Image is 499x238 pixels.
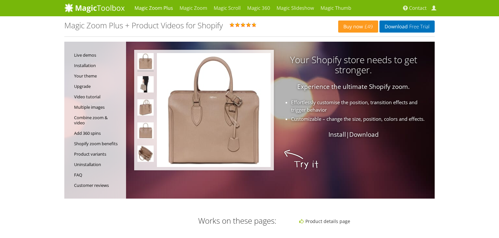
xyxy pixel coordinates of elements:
a: Live demos [74,50,123,60]
img: MagicToolbox.com - Image tools for your website [64,3,125,13]
a: DownloadFree Trial [379,21,435,33]
span: Contact [409,5,427,11]
span: Free Trial [408,24,429,29]
span: £49 [363,24,373,29]
li: Customizable – change the size, position, colors and effects. [145,115,428,123]
li: Product details page [299,217,434,225]
a: Buy now£49 [338,21,378,33]
a: Combine zoom & video [74,112,123,128]
h1: Magic Zoom Plus + Product Videos for Shopify [64,21,223,30]
h3: Your Shopify store needs to get stronger. [126,55,422,75]
a: Upgrade [74,81,123,91]
a: Product variants [74,149,123,159]
p: Experience the ultimate Shopify zoom. [126,83,422,91]
a: Add 360 spins [74,128,123,138]
h3: Works on these pages: [128,217,276,225]
a: Customer reviews [74,180,123,190]
a: Download [349,130,379,139]
a: Multiple images [74,102,123,112]
a: Shopify zoom benefits [74,138,123,149]
a: Uninstallation [74,159,123,170]
li: Effortlessly customise the position, transition effects and trigger behavior [145,99,428,114]
a: Installation [74,60,123,71]
p: | [126,131,422,138]
a: Video tutorial [74,91,123,102]
a: Install [328,130,346,139]
a: Your theme [74,71,123,81]
a: FAQ [74,170,123,180]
